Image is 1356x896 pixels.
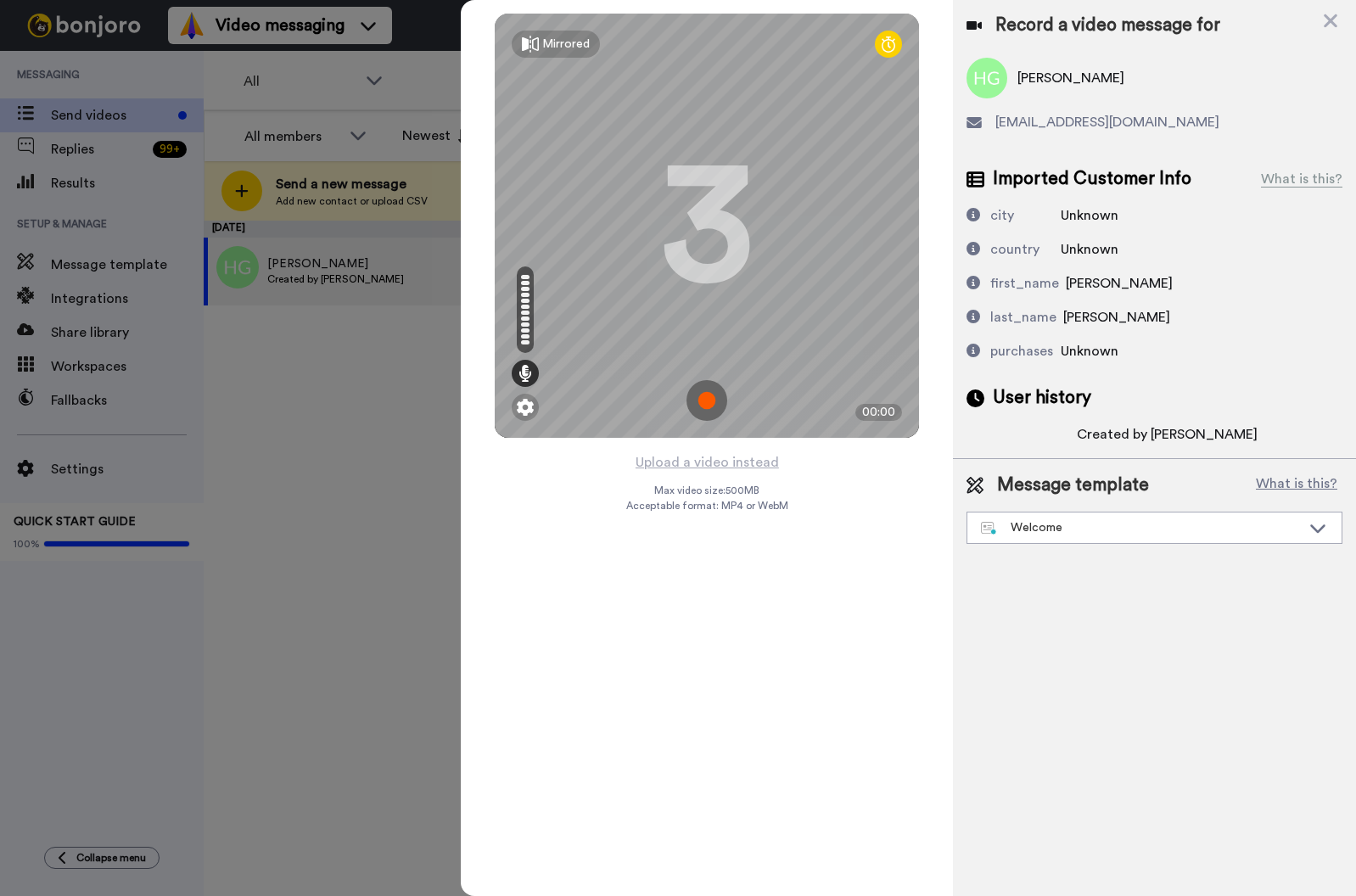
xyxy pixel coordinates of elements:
span: [PERSON_NAME] [1066,277,1173,290]
span: Acceptable format: MP4 or WebM [626,499,788,512]
span: [EMAIL_ADDRESS][DOMAIN_NAME] [995,112,1219,132]
div: country [990,239,1039,260]
span: Unknown [1061,243,1118,256]
span: Message template [997,473,1149,498]
div: 00:00 [855,404,902,421]
span: [PERSON_NAME] [1063,311,1170,324]
div: last_name [990,307,1056,328]
img: ic_record_start.svg [686,380,727,421]
span: User history [993,385,1091,411]
span: Imported Customer Info [993,166,1191,192]
img: ic_gear.svg [517,399,534,416]
div: What is this? [1261,169,1342,189]
div: Created by [PERSON_NAME] [1077,424,1258,445]
span: Max video size: 500 MB [654,484,759,497]
div: 3 [660,162,754,289]
div: Welcome [981,519,1301,536]
span: Unknown [1061,344,1118,358]
img: nextgen-template.svg [981,522,997,535]
div: purchases [990,341,1053,361]
button: Upload a video instead [630,451,784,473]
span: Unknown [1061,209,1118,222]
div: city [990,205,1014,226]
div: first_name [990,273,1059,294]
button: What is this? [1251,473,1342,498]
